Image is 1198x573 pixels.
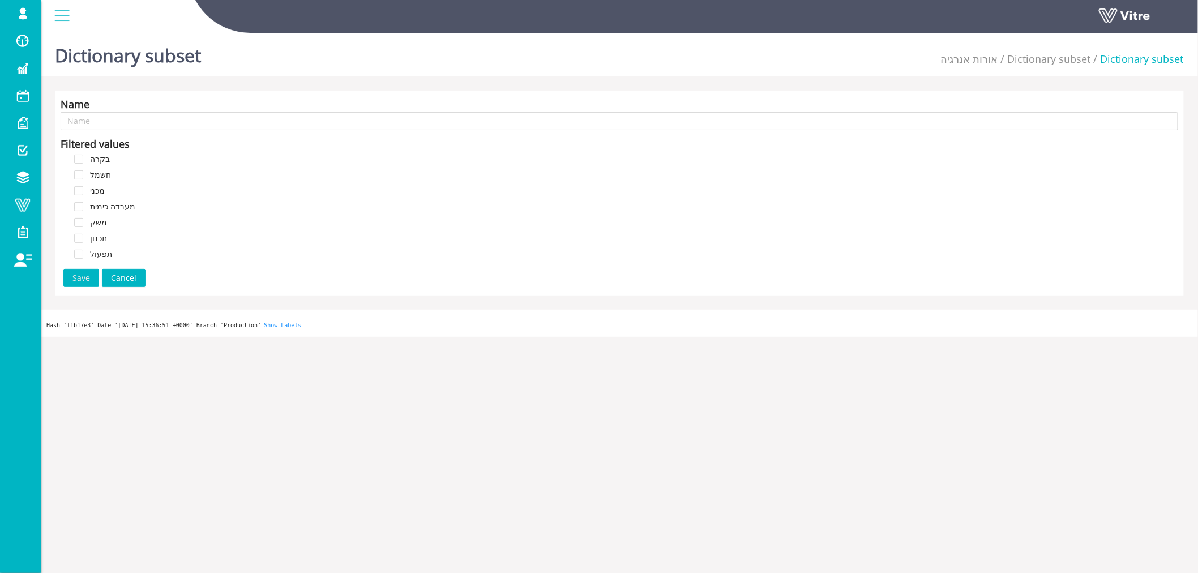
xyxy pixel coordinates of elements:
span: תפעול [90,249,112,259]
span: תפעול [88,247,114,261]
span: מכני [88,184,107,198]
span: בקרה [88,152,112,166]
button: Cancel [102,269,146,287]
li: Dictionary subset [1091,51,1184,67]
span: תכנון [88,232,109,245]
a: אורות אנרגיה [941,52,998,66]
span: משק [90,217,107,228]
span: מעבדה כימית [90,201,135,212]
span: חשמל [90,169,111,180]
div: Name [61,96,89,112]
span: חשמל [88,168,113,182]
span: בקרה [90,153,110,164]
img: npw-badge-icon-locked.svg [1133,117,1143,126]
button: Save [63,269,99,287]
span: תכנון [90,233,107,243]
a: Dictionary subset [1008,52,1091,66]
span: מעבדה כימית [88,200,138,213]
a: Show Labels [264,322,301,328]
div: Filtered values [61,136,130,152]
h1: Dictionary subset [55,28,201,76]
span: מכני [90,185,105,196]
span: Cancel [111,272,136,284]
span: משק [88,216,109,229]
input: Name [61,112,1178,130]
span: Hash 'f1b17e3' Date '[DATE] 15:36:51 +0000' Branch 'Production' [46,322,261,328]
